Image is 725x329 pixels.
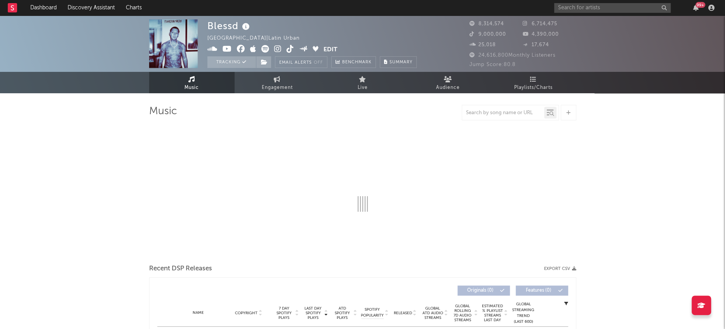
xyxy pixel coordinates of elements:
button: Originals(0) [457,285,510,296]
input: Search by song name or URL [462,110,544,116]
span: 25,018 [469,42,496,47]
button: 99+ [693,5,699,11]
span: Engagement [262,83,293,92]
div: Global Streaming Trend (Last 60D) [512,301,535,325]
button: Email AlertsOff [275,56,327,68]
span: Benchmark [342,58,372,67]
span: Global ATD Audio Streams [422,306,443,320]
span: Playlists/Charts [514,83,553,92]
a: Live [320,72,405,93]
button: Summary [380,56,417,68]
a: Benchmark [331,56,376,68]
span: 9,000,000 [469,32,506,37]
div: Blessd [207,19,252,32]
span: Originals ( 0 ) [462,288,498,293]
span: Spotify Popularity [361,307,384,319]
span: Features ( 0 ) [521,288,556,293]
button: Edit [323,45,337,55]
span: Last Day Spotify Plays [303,306,323,320]
button: Export CSV [544,266,576,271]
span: Summary [389,60,412,64]
a: Engagement [235,72,320,93]
span: Jump Score: 80.8 [469,62,516,67]
span: 24,616,800 Monthly Listeners [469,53,556,58]
span: ATD Spotify Plays [332,306,353,320]
a: Music [149,72,235,93]
div: [GEOGRAPHIC_DATA] | Latin Urban [207,34,309,43]
button: Tracking [207,56,256,68]
span: 7 Day Spotify Plays [274,306,294,320]
div: 99 + [695,2,705,8]
span: Recent DSP Releases [149,264,212,273]
span: 17,674 [523,42,549,47]
span: 6,714,475 [523,21,557,26]
button: Features(0) [516,285,568,296]
span: Audience [436,83,460,92]
span: 8,314,574 [469,21,504,26]
span: Released [394,311,412,315]
span: Global Rolling 7D Audio Streams [452,304,473,322]
a: Audience [405,72,491,93]
input: Search for artists [554,3,671,13]
span: Estimated % Playlist Streams Last Day [482,304,503,322]
div: Name [173,310,224,316]
span: Music [184,83,199,92]
span: Live [358,83,368,92]
span: Copyright [235,311,257,315]
em: Off [314,61,323,65]
span: 4,390,000 [523,32,559,37]
a: Playlists/Charts [491,72,576,93]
